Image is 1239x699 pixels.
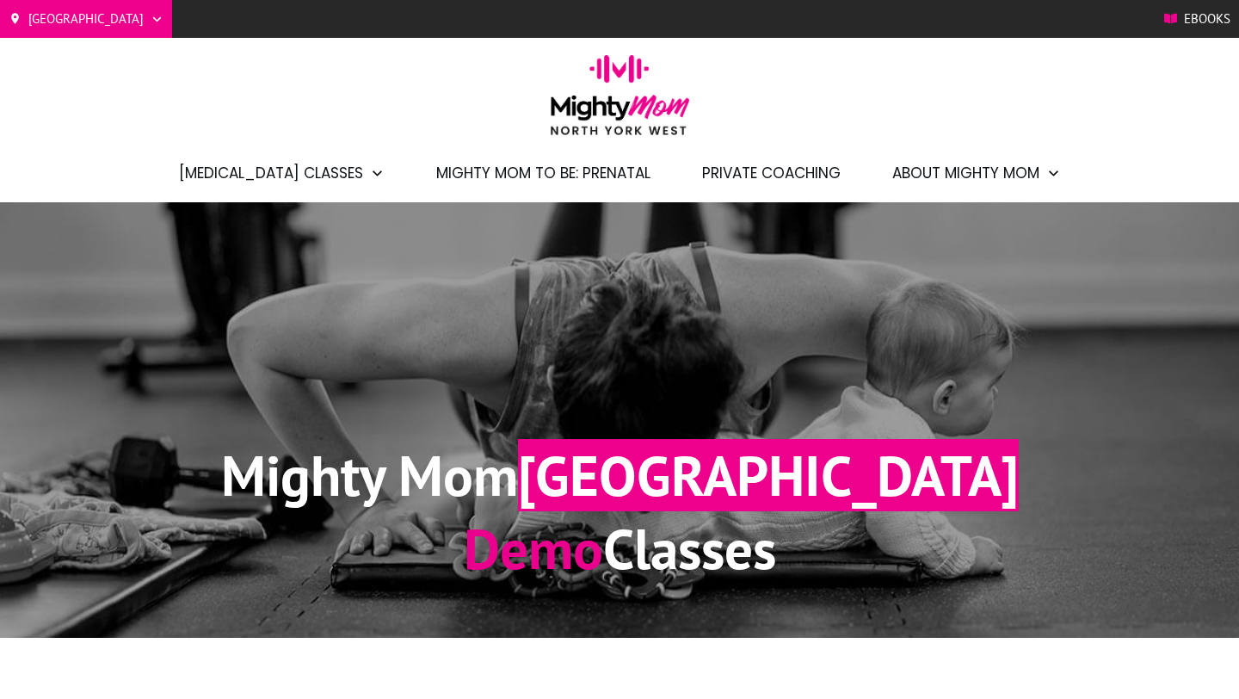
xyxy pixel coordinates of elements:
h1: Mighty Mom [221,439,1019,512]
a: [GEOGRAPHIC_DATA] [9,6,163,32]
span: About Mighty Mom [892,158,1039,188]
span: [GEOGRAPHIC_DATA] [28,6,144,32]
a: Private Coaching [702,158,841,188]
h1: Classes [221,512,1019,585]
span: Ebooks [1184,6,1230,32]
a: Mighty Mom to Be: Prenatal [436,158,650,188]
a: [MEDICAL_DATA] Classes [179,158,385,188]
a: About Mighty Mom [892,158,1061,188]
a: Ebooks [1164,6,1230,32]
span: [MEDICAL_DATA] Classes [179,158,363,188]
span: Demo [464,512,603,585]
span: [GEOGRAPHIC_DATA] [518,439,1019,511]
